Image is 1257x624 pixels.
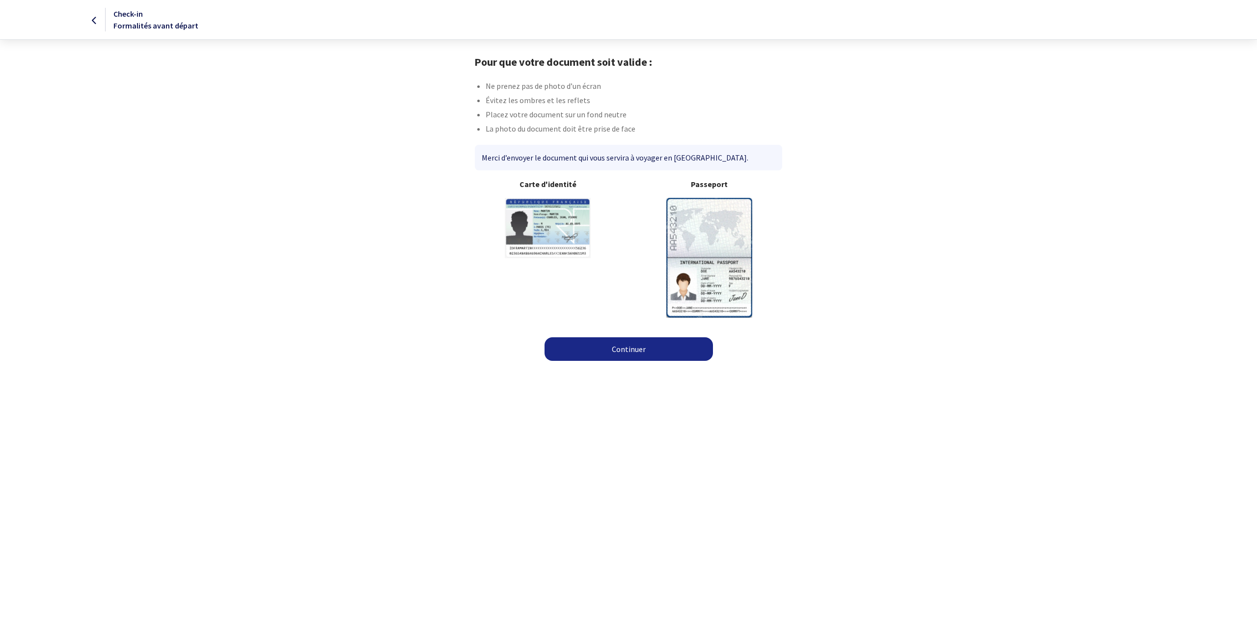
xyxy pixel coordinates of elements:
[113,9,198,30] span: Check-in Formalités avant départ
[545,337,713,361] a: Continuer
[486,94,782,109] li: Évitez les ombres et les reflets
[505,198,591,258] img: illuCNI.svg
[486,123,782,137] li: La photo du document doit être prise de face
[486,109,782,123] li: Placez votre document sur un fond neutre
[636,178,782,190] b: Passeport
[666,198,752,317] img: illuPasseport.svg
[474,55,782,68] h1: Pour que votre document soit valide :
[475,178,621,190] b: Carte d'identité
[475,145,782,170] div: Merci d’envoyer le document qui vous servira à voyager en [GEOGRAPHIC_DATA].
[486,80,782,94] li: Ne prenez pas de photo d’un écran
